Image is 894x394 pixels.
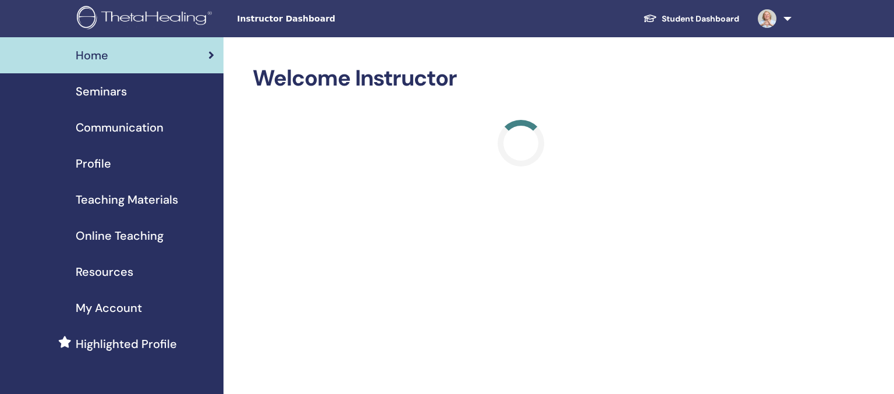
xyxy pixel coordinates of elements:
img: logo.png [77,6,216,32]
span: Resources [76,263,133,281]
span: Home [76,47,108,64]
h2: Welcome Instructor [253,65,789,92]
span: Seminars [76,83,127,100]
span: Teaching Materials [76,191,178,208]
a: Student Dashboard [634,8,748,30]
img: graduation-cap-white.svg [643,13,657,23]
img: default.jpg [758,9,776,28]
span: Profile [76,155,111,172]
span: Highlighted Profile [76,335,177,353]
span: Communication [76,119,164,136]
span: Online Teaching [76,227,164,244]
span: My Account [76,299,142,317]
span: Instructor Dashboard [237,13,411,25]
